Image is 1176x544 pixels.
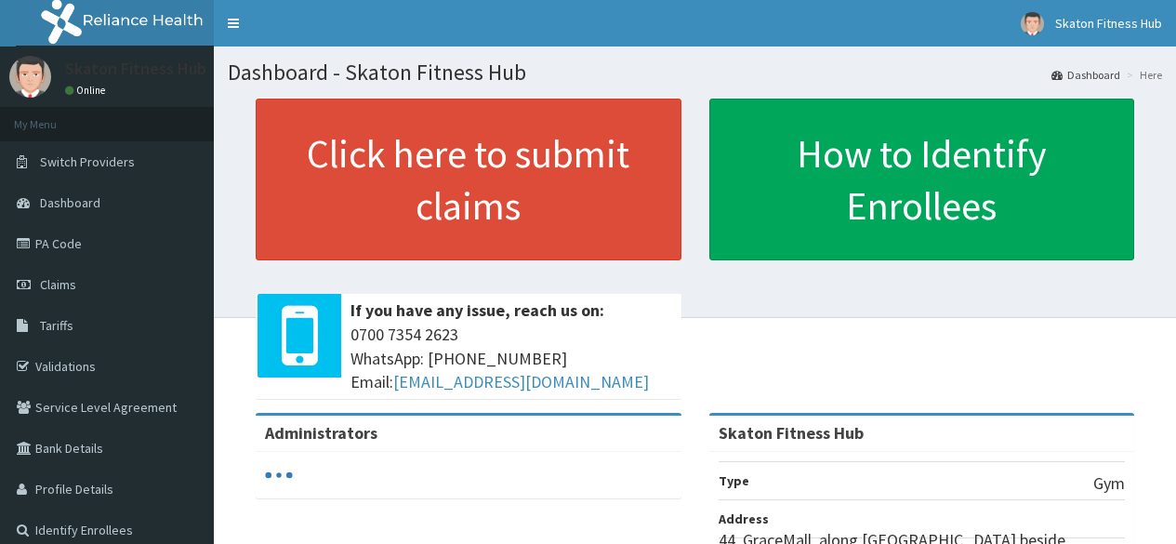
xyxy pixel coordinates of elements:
span: Switch Providers [40,153,135,170]
h1: Dashboard - Skaton Fitness Hub [228,60,1162,85]
span: Skaton Fitness Hub [1055,15,1162,32]
a: How to Identify Enrollees [709,99,1135,260]
span: Claims [40,276,76,293]
b: If you have any issue, reach us on: [350,299,604,321]
b: Address [719,511,769,527]
a: Click here to submit claims [256,99,681,260]
img: User Image [9,56,51,98]
strong: Skaton Fitness Hub [719,422,864,444]
p: Skaton Fitness Hub [65,60,206,77]
span: Dashboard [40,194,100,211]
a: Online [65,84,110,97]
b: Administrators [265,422,377,444]
a: Dashboard [1051,67,1120,83]
span: 0700 7354 2623 WhatsApp: [PHONE_NUMBER] Email: [350,323,672,394]
span: Tariffs [40,317,73,334]
p: Gym [1093,471,1125,496]
li: Here [1122,67,1162,83]
a: [EMAIL_ADDRESS][DOMAIN_NAME] [393,371,649,392]
img: User Image [1021,12,1044,35]
b: Type [719,472,749,489]
svg: audio-loading [265,461,293,489]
